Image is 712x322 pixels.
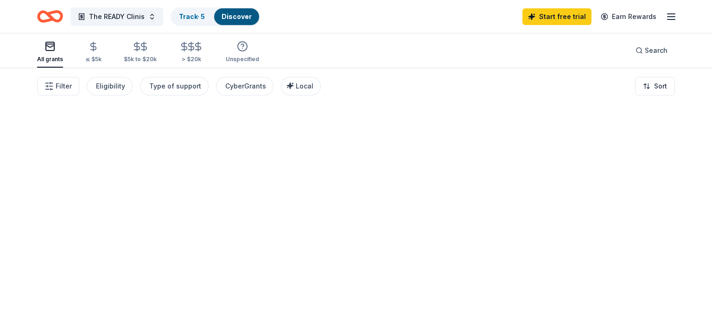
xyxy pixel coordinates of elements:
button: > $20k [179,38,203,68]
div: All grants [37,56,63,63]
span: Sort [654,81,667,92]
button: Unspecified [226,37,259,68]
div: CyberGrants [225,81,266,92]
a: Earn Rewards [595,8,662,25]
div: Eligibility [96,81,125,92]
div: > $20k [179,56,203,63]
button: ≤ $5k [85,38,102,68]
button: Eligibility [87,77,133,95]
button: Sort [635,77,675,95]
a: Discover [222,13,252,20]
button: Filter [37,77,79,95]
button: Search [628,41,675,60]
button: CyberGrants [216,77,273,95]
a: Home [37,6,63,27]
span: Search [645,45,667,56]
span: Filter [56,81,72,92]
span: Local [296,82,313,90]
button: All grants [37,37,63,68]
a: Track· 5 [179,13,205,20]
button: The READY Clinis [70,7,163,26]
button: $5k to $20k [124,38,157,68]
div: Unspecified [226,56,259,63]
div: ≤ $5k [85,56,102,63]
button: Local [281,77,321,95]
div: $5k to $20k [124,56,157,63]
a: Start free trial [522,8,591,25]
button: Track· 5Discover [171,7,260,26]
span: The READY Clinis [89,11,145,22]
button: Type of support [140,77,209,95]
div: Type of support [149,81,201,92]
